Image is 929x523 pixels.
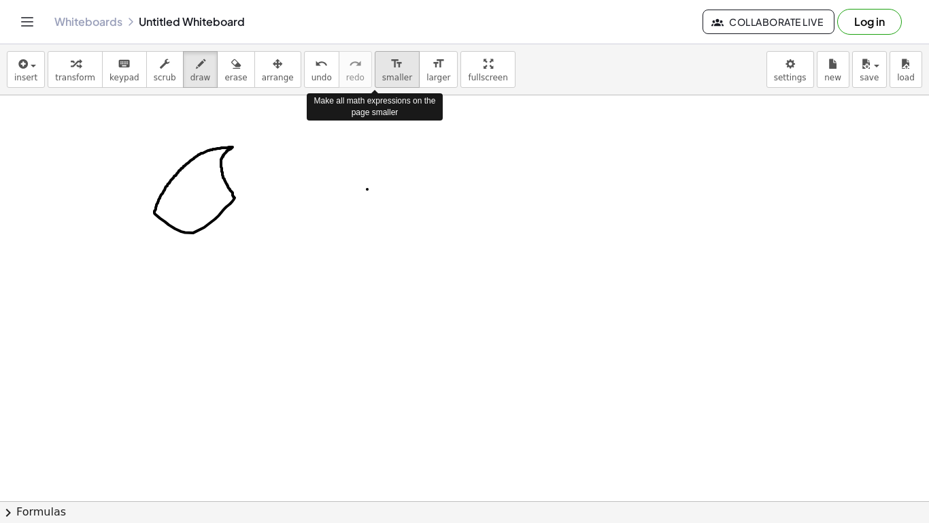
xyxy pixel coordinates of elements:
[307,93,443,121] div: Make all math expressions on the page smaller
[118,56,131,72] i: keyboard
[468,73,507,82] span: fullscreen
[146,51,184,88] button: scrub
[382,73,412,82] span: smaller
[419,51,458,88] button: format_sizelarger
[390,56,403,72] i: format_size
[154,73,176,82] span: scrub
[346,73,365,82] span: redo
[349,56,362,72] i: redo
[375,51,420,88] button: format_sizesmaller
[14,73,37,82] span: insert
[183,51,218,88] button: draw
[890,51,922,88] button: load
[304,51,339,88] button: undoundo
[860,73,879,82] span: save
[339,51,372,88] button: redoredo
[817,51,849,88] button: new
[897,73,915,82] span: load
[109,73,139,82] span: keypad
[262,73,294,82] span: arrange
[426,73,450,82] span: larger
[432,56,445,72] i: format_size
[7,51,45,88] button: insert
[16,11,38,33] button: Toggle navigation
[824,73,841,82] span: new
[54,15,122,29] a: Whiteboards
[714,16,823,28] span: Collaborate Live
[48,51,103,88] button: transform
[315,56,328,72] i: undo
[460,51,515,88] button: fullscreen
[217,51,254,88] button: erase
[311,73,332,82] span: undo
[837,9,902,35] button: Log in
[55,73,95,82] span: transform
[254,51,301,88] button: arrange
[102,51,147,88] button: keyboardkeypad
[774,73,807,82] span: settings
[852,51,887,88] button: save
[190,73,211,82] span: draw
[703,10,834,34] button: Collaborate Live
[766,51,814,88] button: settings
[224,73,247,82] span: erase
